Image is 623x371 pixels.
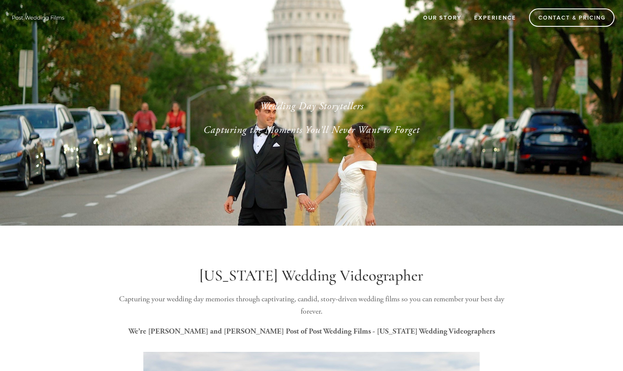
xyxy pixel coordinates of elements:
p: Capturing the Moments You’ll Never Want to Forget [122,122,501,138]
h1: [US_STATE] Wedding Videographer [108,266,515,285]
p: Wedding Day Storytellers [122,99,501,114]
a: Our Story [418,11,467,25]
a: Home [385,11,416,25]
img: Wisconsin Wedding Videographer [9,11,68,24]
a: Contact & Pricing [529,8,614,27]
a: Experience [469,11,522,25]
p: Capturing your wedding day memories through captivating, candid, story-driven wedding films so yo... [108,293,515,318]
strong: We’re [PERSON_NAME] and [PERSON_NAME] Post of Post Wedding Films - [US_STATE] Wedding Videographers [128,327,495,336]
